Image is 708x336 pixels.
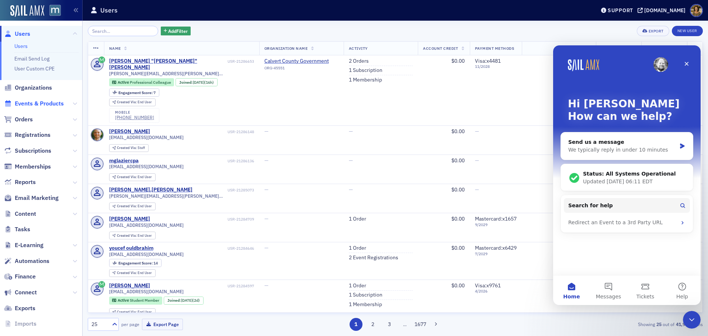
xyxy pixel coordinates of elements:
iframe: Intercom live chat [553,45,701,305]
div: Corporate Staff [527,58,591,65]
iframe: Intercom live chat [683,311,701,329]
span: Activity [349,46,368,51]
span: — [349,186,353,193]
div: Engagement Score: 14 [109,259,162,267]
span: [DATE] [193,80,204,85]
span: — [349,157,353,164]
span: Active [118,80,130,85]
span: $0.00 [451,186,465,193]
a: E-Learning [4,241,44,249]
span: 9 / 2029 [475,222,517,227]
div: ORG-45551 [264,66,332,73]
a: 1 Membership [349,301,382,308]
a: 1 Order [349,245,366,252]
a: Connect [4,288,37,297]
a: Imports [4,320,37,328]
div: Created Via: End User [109,308,156,316]
a: mglaziercpa [109,157,139,164]
span: Automations [15,257,49,265]
span: — [475,128,479,135]
span: 11 / 2028 [475,64,517,69]
a: Users [4,30,30,38]
span: Engagement Score : [118,90,153,95]
span: Professional Colleague [130,80,171,85]
span: $0.00 [451,128,465,135]
a: 2 Orders [349,58,369,65]
a: Tasks [4,225,30,233]
strong: 25 [655,321,663,328]
div: [PERSON_NAME] [109,283,150,289]
div: [DOMAIN_NAME] [644,7,686,14]
a: Active Student Member [112,298,159,303]
span: Visa : x4481 [475,58,501,64]
span: Created Via : [117,309,138,314]
a: 2 Event Registrations [349,254,398,261]
button: [DOMAIN_NAME] [638,8,688,13]
a: 1 Order [349,283,366,289]
span: [EMAIL_ADDRESS][DOMAIN_NAME] [109,252,184,257]
div: Showing out of items [503,321,703,328]
a: New User [672,26,703,36]
span: Add Filter [168,28,188,34]
div: USR-21284646 [155,246,254,251]
span: Organization Name [264,46,308,51]
a: [PERSON_NAME] [109,216,150,222]
span: [EMAIL_ADDRESS][DOMAIN_NAME] [109,289,184,294]
div: End User [117,271,152,275]
a: [PERSON_NAME] "[PERSON_NAME]" [PERSON_NAME] [109,58,226,71]
a: Email Marketing [4,194,59,202]
div: USR-21286148 [151,129,254,134]
span: Active [118,298,130,303]
span: Reports [15,178,36,186]
a: Organizations [4,84,52,92]
span: Mastercard : x1657 [475,215,517,222]
button: Export [637,26,669,36]
span: Finance [15,273,36,281]
button: 1677 [414,318,427,331]
span: Name [109,46,121,51]
a: Memberships [4,163,51,171]
a: [PERSON_NAME].[PERSON_NAME] [109,187,192,193]
div: Created Via: End User [109,173,156,181]
label: per page [121,321,139,328]
span: Created Via : [117,233,138,238]
a: Events & Products [4,100,64,108]
span: $0.00 [451,58,465,64]
a: Registrations [4,131,51,139]
div: Active: Active: Student Member [109,297,163,305]
span: Created Via : [117,270,138,275]
div: End User [117,234,152,238]
span: Created Via : [117,204,138,208]
span: $0.00 [451,245,465,251]
div: Created Via: End User [109,202,156,210]
span: Profile [690,4,703,17]
a: [PERSON_NAME] [109,128,150,135]
button: Export Page [142,319,183,330]
span: — [264,186,268,193]
img: SailAMX [49,5,61,16]
a: Calvert County Government [264,58,332,65]
a: Orders [4,115,33,124]
div: USR-21286136 [140,159,254,163]
span: Memberships [15,163,51,171]
div: (2d) [181,298,200,303]
button: 3 [383,318,396,331]
a: 1 Order [349,216,366,222]
div: End User [117,310,152,314]
a: Subscriptions [4,147,51,155]
span: — [264,157,268,164]
img: SailAMX [10,5,44,17]
span: Tasks [15,225,30,233]
a: Content [4,210,36,218]
span: [PERSON_NAME][EMAIL_ADDRESS][PERSON_NAME][DOMAIN_NAME] [109,71,254,76]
